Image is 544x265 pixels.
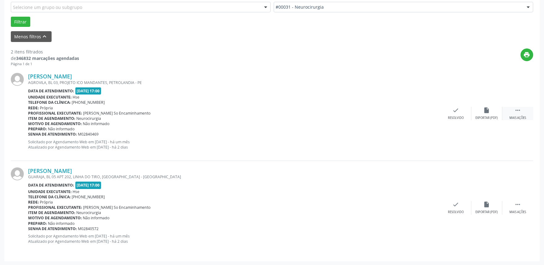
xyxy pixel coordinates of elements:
[514,201,521,208] i: 
[28,116,75,121] b: Item de agendamento:
[83,121,110,126] span: Não informado
[453,107,459,114] i: check
[40,105,53,111] span: Própria
[77,116,101,121] span: Neurocirurgia
[13,4,82,11] span: Selecione um grupo ou subgrupo
[476,116,498,120] div: Exportar (PDF)
[28,233,441,244] p: Solicitado por Agendamento Web em [DATE] - há um mês Atualizado por Agendamento Web em [DATE] - h...
[48,221,75,226] span: Não informado
[514,107,521,114] i: 
[28,215,82,221] b: Motivo de agendamento:
[77,210,101,215] span: Neurocirurgia
[11,73,24,86] img: img
[28,121,82,126] b: Motivo de agendamento:
[509,116,526,120] div: Mais ações
[28,88,74,94] b: Data de atendimento:
[83,205,151,210] span: [PERSON_NAME] So Encaminhamento
[28,111,82,116] b: Profissional executante:
[28,226,77,231] b: Senha de atendimento:
[11,55,79,61] div: de
[28,105,39,111] b: Rede:
[483,107,490,114] i: insert_drive_file
[276,4,521,10] span: #00031 - Neurocirurgia
[509,210,526,214] div: Mais ações
[11,48,79,55] div: 2 itens filtrados
[75,182,101,189] span: [DATE] 17:00
[28,126,47,132] b: Preparo:
[448,210,464,214] div: Resolvido
[11,167,24,180] img: img
[28,189,72,194] b: Unidade executante:
[453,201,459,208] i: check
[28,95,72,100] b: Unidade executante:
[73,95,80,100] span: Hse
[78,132,99,137] span: M02840469
[28,200,39,205] b: Rede:
[16,55,79,61] strong: 346832 marcações agendadas
[28,80,441,85] div: AGROVILA, BL 03, PROJETO ICO MANDANTES, PETROLANDIA - PE
[28,73,72,80] a: [PERSON_NAME]
[476,210,498,214] div: Exportar (PDF)
[72,194,105,200] span: [PHONE_NUMBER]
[28,139,441,150] p: Solicitado por Agendamento Web em [DATE] - há um mês Atualizado por Agendamento Web em [DATE] - h...
[75,87,101,95] span: [DATE] 17:00
[83,111,151,116] span: [PERSON_NAME] So Encaminhamento
[78,226,99,231] span: M02840572
[448,116,464,120] div: Resolvido
[28,174,441,179] div: GUARAJA, BL 05 APT 202, LINHA DO TIRO, [GEOGRAPHIC_DATA] - [GEOGRAPHIC_DATA]
[41,33,48,40] i: keyboard_arrow_up
[524,51,530,58] i: print
[11,17,30,27] button: Filtrar
[11,61,79,67] div: Página 1 de 1
[521,48,533,61] button: print
[83,215,110,221] span: Não informado
[72,100,105,105] span: [PHONE_NUMBER]
[28,194,71,200] b: Telefone da clínica:
[28,132,77,137] b: Senha de atendimento:
[483,201,490,208] i: insert_drive_file
[73,189,80,194] span: Hse
[28,205,82,210] b: Profissional executante:
[28,167,72,174] a: [PERSON_NAME]
[28,100,71,105] b: Telefone da clínica:
[40,200,53,205] span: Própria
[28,183,74,188] b: Data de atendimento:
[48,126,75,132] span: Não informado
[28,210,75,215] b: Item de agendamento:
[28,221,47,226] b: Preparo:
[11,31,52,42] button: Menos filtroskeyboard_arrow_up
